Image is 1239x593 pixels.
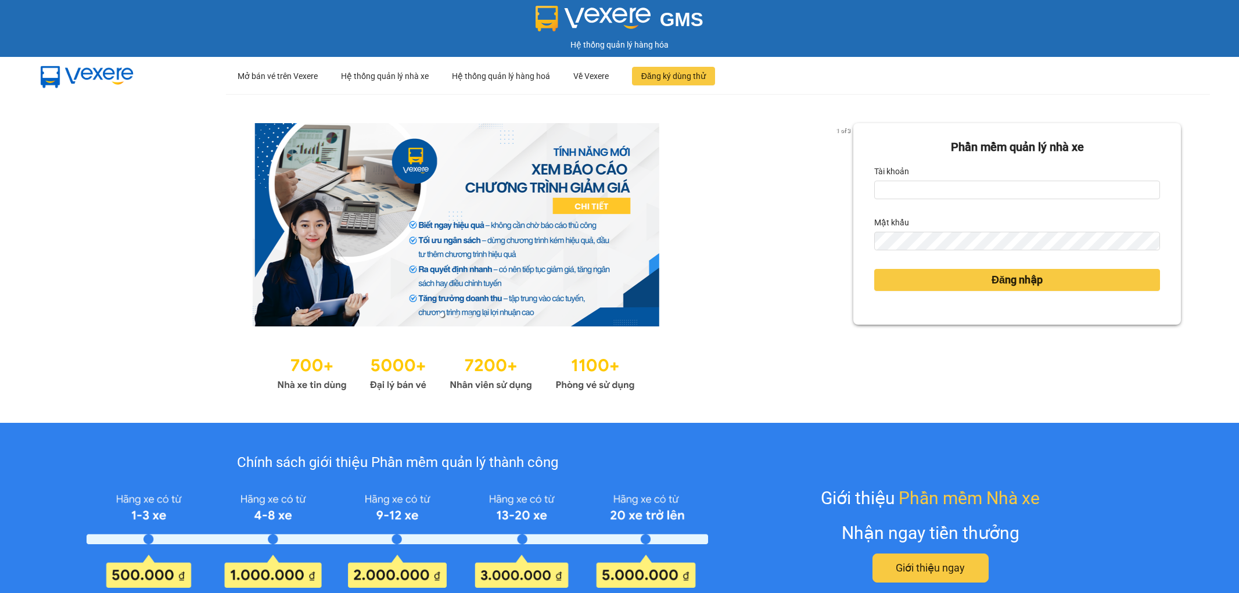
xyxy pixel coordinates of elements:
[874,181,1160,199] input: Tài khoản
[833,123,853,138] p: 1 of 3
[874,269,1160,291] button: Đăng nhập
[452,57,550,95] div: Hệ thống quản lý hàng hoá
[573,57,609,95] div: Về Vexere
[536,17,703,27] a: GMS
[992,272,1043,288] span: Đăng nhập
[468,312,472,317] li: slide item 3
[660,9,703,30] span: GMS
[87,488,708,588] img: policy-intruduce-detail.png
[874,213,909,232] label: Mật khẩu
[821,484,1040,512] div: Giới thiệu
[277,350,635,394] img: Statistics.png
[440,312,444,317] li: slide item 1
[536,6,651,31] img: logo 2
[58,123,74,326] button: previous slide / item
[899,484,1040,512] span: Phần mềm Nhà xe
[341,57,429,95] div: Hệ thống quản lý nhà xe
[874,232,1160,250] input: Mật khẩu
[238,57,318,95] div: Mở bán vé trên Vexere
[896,560,965,576] span: Giới thiệu ngay
[632,67,715,85] button: Đăng ký dùng thử
[3,38,1236,51] div: Hệ thống quản lý hàng hóa
[641,70,706,82] span: Đăng ký dùng thử
[872,554,989,583] button: Giới thiệu ngay
[454,312,458,317] li: slide item 2
[29,57,145,95] img: mbUUG5Q.png
[842,519,1019,547] div: Nhận ngay tiền thưởng
[837,123,853,326] button: next slide / item
[874,138,1160,156] div: Phần mềm quản lý nhà xe
[87,452,708,474] div: Chính sách giới thiệu Phần mềm quản lý thành công
[874,162,909,181] label: Tài khoản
